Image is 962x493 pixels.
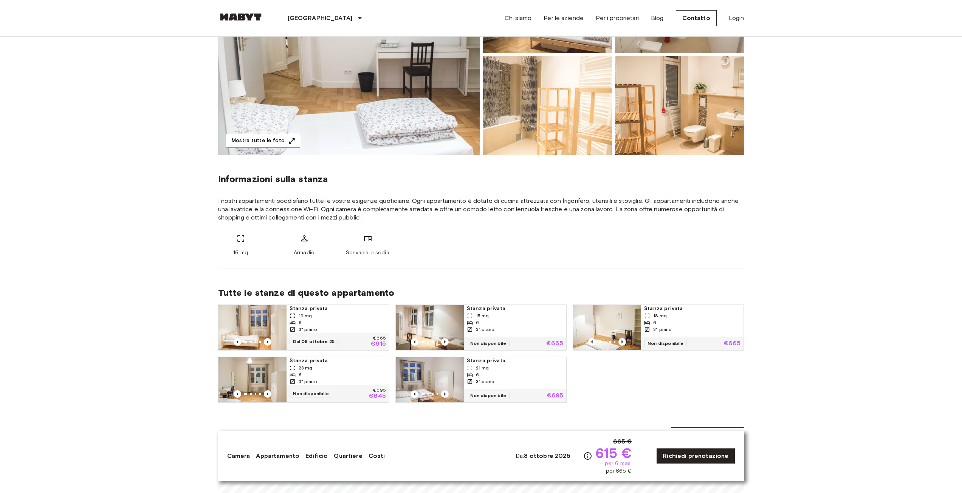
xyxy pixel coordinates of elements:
[682,14,710,22] font: Contatto
[395,304,567,351] a: Immagine di marketing dell'unità DE-01-090-06MImmagine precedenteImmagine precedenteStanza privat...
[264,390,271,398] button: Immagine precedente
[396,357,464,402] img: Immagine di marketing dell'unità DE-01-090-01M
[288,14,353,22] font: [GEOGRAPHIC_DATA]
[218,430,331,440] font: Informazioni sul quartiere
[651,14,664,23] a: Blog
[729,14,744,22] font: Login
[544,14,584,22] font: Per le aziende
[227,452,250,459] font: Camera
[373,335,386,341] font: €665
[476,372,479,377] font: 6
[369,451,385,461] a: Costi
[294,249,314,256] font: Armadio
[596,14,639,23] a: Per i proprietari
[618,338,626,346] button: Immagine precedente
[218,173,328,184] font: Informazioni sulla stanza
[476,365,480,371] font: 21
[441,390,449,398] button: Immagine precedente
[653,313,658,318] font: 18
[369,452,385,459] font: Costi
[218,287,395,298] font: Tutte le stanze di questo appartamento
[476,320,479,325] font: 6
[299,326,317,332] font: 3° piano
[651,14,664,22] font: Blog
[234,390,241,398] button: Immagine precedente
[505,14,531,23] a: Chi siamo
[615,56,744,155] img: Immagine dell'unità DE-01-090-05M
[573,305,641,350] img: Immagine di marketing dell'unità DE-01-090-04M
[299,320,302,325] font: 6
[305,452,328,459] font: Edificio
[346,249,389,256] font: Scrivania e sedia
[299,313,304,318] font: 19
[596,14,639,22] font: Per i proprietari
[476,313,480,318] font: 15
[233,249,248,256] font: 16 mq
[305,365,312,371] font: mq
[663,452,728,459] font: Richiedi prenotazione
[411,338,418,346] button: Immagine precedente
[299,365,304,371] font: 23
[729,14,744,23] a: Login
[476,326,494,332] font: 3° piano
[660,313,667,318] font: mq
[370,340,386,347] font: €615
[305,451,328,461] a: Edificio
[470,340,506,346] font: Non disponibile
[441,338,449,346] button: Immagine precedente
[544,14,584,23] a: Per le aziende
[290,357,328,364] font: Stanza privata
[232,138,285,144] font: Mostra tutte le foto
[467,305,505,312] font: Stanza privata
[299,372,302,377] font: 6
[256,451,299,461] a: Appartamento
[547,392,564,399] font: €695
[234,338,241,346] button: Immagine precedente
[264,338,271,346] button: Immagine precedente
[290,305,328,312] font: Stanza privata
[644,305,683,312] font: Stanza privata
[299,379,317,384] font: 3° piano
[218,197,739,221] font: I nostri appartamenti soddisfano tutte le vostre esigenze quotidiane. Ogni appartamento è dotato ...
[470,393,506,398] font: Non disponibile
[524,452,570,459] font: 8 ottobre 2025
[546,340,564,347] font: €665
[605,460,632,467] font: per 6 mesi
[653,326,672,332] font: 3° piano
[293,338,335,344] font: Dal 08 ottobre 25
[218,13,263,21] img: Abitudine
[482,365,489,371] font: mq
[723,340,741,347] font: €665
[218,305,287,350] img: Immagine di marketing dell'unità DE-01-090-02M
[573,304,744,351] a: Immagine di marketing dell'unità DE-01-090-04MImmagine precedenteImmagine precedenteStanza privat...
[396,305,464,350] img: Immagine di marketing dell'unità DE-01-090-06M
[583,451,592,461] svg: Consulta la panoramica dei costi per un riepilogo completo. Si prega di notare che gli sconti si ...
[476,379,494,384] font: 3° piano
[588,338,596,346] button: Immagine precedente
[373,387,386,393] font: €695
[595,445,632,461] font: 615 €
[411,390,418,398] button: Immagine precedente
[516,452,524,459] font: Da:
[656,448,735,464] a: Richiedi prenotazione
[505,14,531,22] font: Chi siamo
[293,391,329,396] font: Non disponibile
[226,134,300,148] button: Mostra tutte le foto
[369,392,386,399] font: €645
[482,313,489,318] font: mq
[218,357,389,403] a: Immagine di marketing dell'unità DE-01-090-03MImmagine precedenteImmagine precedenteStanza privat...
[334,451,362,461] a: Quartiere
[606,468,632,474] font: poi 665 €
[676,10,717,26] a: Contatto
[227,451,250,461] a: Camera
[671,427,744,443] a: Apri in Google Maps
[467,357,505,364] font: Stanza privata
[218,304,389,351] a: Immagine di marketing dell'unità DE-01-090-02MImmagine precedenteImmagine precedenteStanza privat...
[218,357,287,402] img: Immagine di marketing dell'unità DE-01-090-03M
[653,320,656,325] font: 6
[334,452,362,459] font: Quartiere
[613,438,632,445] font: 665 €
[256,452,299,459] font: Appartamento
[483,56,612,155] img: Immagine dell'unità DE-01-090-05M
[395,357,567,403] a: Immagine di marketing dell'unità DE-01-090-01MImmagine precedenteImmagine precedenteStanza privat...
